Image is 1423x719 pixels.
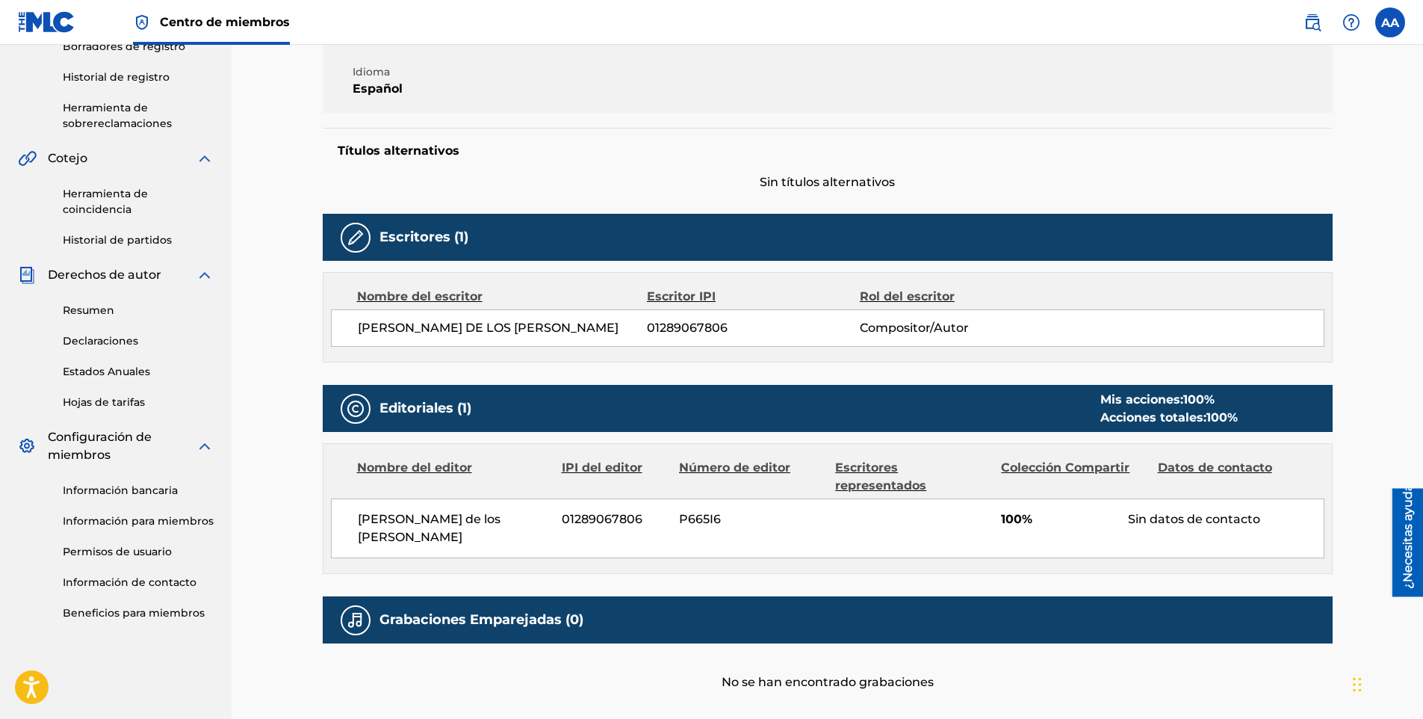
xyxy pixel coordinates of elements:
div: Datos de contacto [1158,459,1303,495]
a: Borradores de registro [63,39,214,55]
span: Sin títulos alternativos [323,173,1333,191]
h5: Editoriales (1) [379,400,471,417]
a: Resumen [63,303,214,318]
div: Escritores representados [835,459,990,495]
span: Cotejo [48,149,87,167]
a: Herramienta de sobrereclamaciones [63,100,214,132]
span: % [1183,392,1215,407]
h5: Grabaciones Emparejadas (0) [379,611,583,629]
span: [PERSON_NAME] DE LOS [PERSON_NAME] [358,319,648,337]
div: Sin datos de contacto [1128,510,1323,528]
img: Cotejo [18,149,37,167]
div: No se han encontrado grabaciones [323,644,1333,691]
a: Información bancaria [63,483,214,499]
img: Matched Recordings [347,611,365,629]
img: expandir [196,266,214,284]
img: Máximo titular de derechos [133,13,151,31]
span: P665I6 [679,510,824,528]
a: Beneficios para miembros [63,605,214,621]
span: 100% [1001,510,1117,528]
iframe: Resource Center [1381,488,1423,596]
div: Widget de chat [1348,647,1423,719]
a: Información para miembros [63,513,214,529]
img: buscar [1303,13,1321,31]
span: Configuración de miembros [48,428,196,464]
span: Compositor/Autor [860,319,1053,337]
span: Derechos de autor [48,266,161,284]
font: Mis acciones: [1100,392,1183,407]
img: expandir [196,437,214,455]
img: Logotipo de MLC [18,11,75,33]
iframe: Chat Widget [1348,647,1423,719]
img: Ayuda [1342,13,1360,31]
a: Historial de partidos [63,232,214,248]
div: User Menu [1375,7,1405,37]
span: Español [353,80,594,98]
font: 100 [1183,392,1204,407]
a: Historial de registro [63,70,214,85]
span: % [1206,410,1238,425]
a: Declaraciones [63,333,214,349]
span: [PERSON_NAME] de los [PERSON_NAME] [358,510,551,546]
div: Nombre del editor [357,459,551,495]
img: expandir [196,149,214,167]
a: Información de contacto [63,575,214,590]
h5: Escritores (1) [379,229,468,246]
img: Derechos de autor [18,266,36,284]
span: 01289067806 [562,510,668,528]
a: Herramienta de coincidencia [63,186,214,217]
span: 01289067806 [647,319,859,337]
a: Permisos de usuario [63,544,214,560]
div: IPI del editor [562,459,668,495]
div: Escritor IPI [647,288,860,306]
div: Help [1336,7,1366,37]
font: Acciones totales: [1100,410,1206,425]
div: Nombre del escritor [357,288,648,306]
span: Idioma [353,64,594,80]
img: Publishers [347,400,365,418]
span: Centro de miembros [160,13,290,31]
img: Configuración de miembros [18,437,36,455]
a: Estados Anuales [63,364,214,380]
a: Public Search [1298,7,1327,37]
div: Colección Compartir [1001,459,1146,495]
h5: Títulos alternativos [338,144,1318,158]
font: 100 [1206,410,1227,425]
div: Rol del escritor [860,288,1053,306]
a: Hojas de tarifas [63,395,214,410]
div: Arrastrar [1353,662,1362,707]
div: Número de editor [679,459,824,495]
img: Writers [347,229,365,247]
